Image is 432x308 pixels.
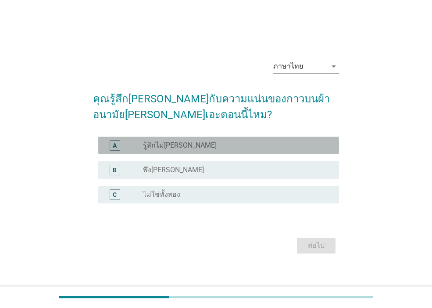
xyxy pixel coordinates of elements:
label: รู้สึกไม่[PERSON_NAME] [143,141,217,150]
div: ภาษาไทย [273,62,303,70]
i: arrow_drop_down [328,61,339,72]
div: A [113,141,117,150]
h2: คุณรู้สึก[PERSON_NAME]กับความแน่นของกาวบนผ้าอนามัย[PERSON_NAME]เอะตอนนี้ไหม? [93,82,339,123]
label: พึง[PERSON_NAME] [143,166,204,174]
div: C [113,190,117,199]
label: ไม่ใช่ทั้งสอง [143,190,180,199]
div: B [113,165,117,174]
